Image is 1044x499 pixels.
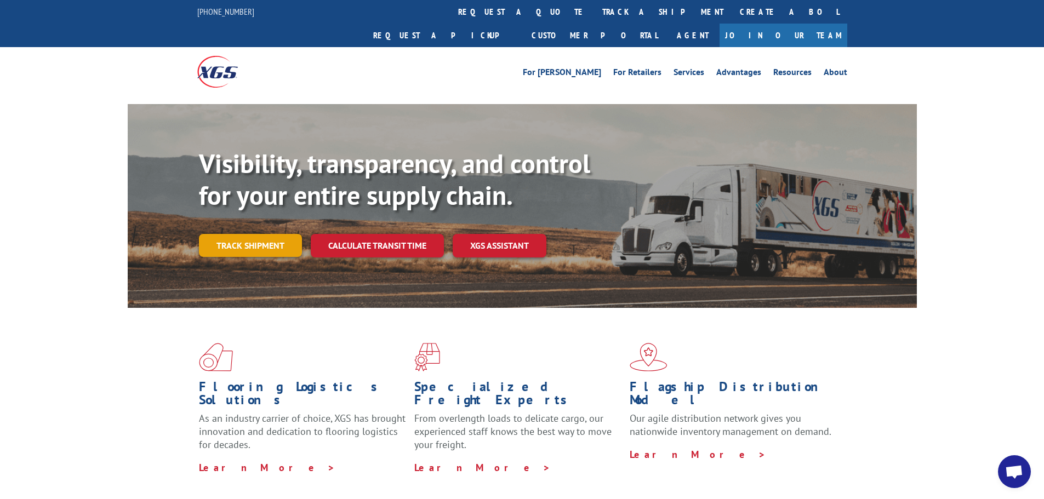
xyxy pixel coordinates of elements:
a: For [PERSON_NAME] [523,68,601,80]
a: Track shipment [199,234,302,257]
h1: Flagship Distribution Model [630,380,837,412]
span: As an industry carrier of choice, XGS has brought innovation and dedication to flooring logistics... [199,412,406,451]
a: [PHONE_NUMBER] [197,6,254,17]
a: Calculate transit time [311,234,444,257]
span: Our agile distribution network gives you nationwide inventory management on demand. [630,412,831,438]
a: XGS ASSISTANT [453,234,546,257]
a: Join Our Team [720,24,847,47]
a: For Retailers [613,68,661,80]
a: Advantages [716,68,761,80]
a: Resources [773,68,812,80]
a: About [824,68,847,80]
h1: Flooring Logistics Solutions [199,380,406,412]
a: Services [674,68,704,80]
a: Request a pickup [365,24,523,47]
a: Customer Portal [523,24,666,47]
p: From overlength loads to delicate cargo, our experienced staff knows the best way to move your fr... [414,412,621,461]
a: Learn More > [199,461,335,474]
a: Agent [666,24,720,47]
div: Open chat [998,455,1031,488]
img: xgs-icon-focused-on-flooring-red [414,343,440,371]
b: Visibility, transparency, and control for your entire supply chain. [199,146,590,212]
a: Learn More > [414,461,551,474]
img: xgs-icon-flagship-distribution-model-red [630,343,668,371]
h1: Specialized Freight Experts [414,380,621,412]
a: Learn More > [630,448,766,461]
img: xgs-icon-total-supply-chain-intelligence-red [199,343,233,371]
